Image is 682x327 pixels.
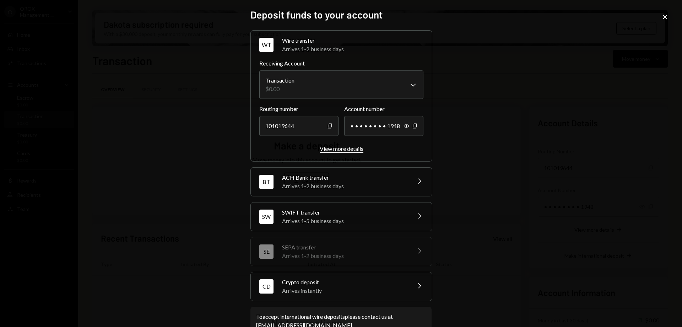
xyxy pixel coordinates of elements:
div: ACH Bank transfer [282,173,406,182]
div: • • • • • • • • 1948 [344,116,423,136]
button: WTWire transferArrives 1-2 business days [251,31,432,59]
div: WTWire transferArrives 1-2 business days [259,59,423,153]
button: View more details [320,145,363,153]
div: SEPA transfer [282,243,406,252]
div: WT [259,38,274,52]
div: SW [259,210,274,224]
label: Account number [344,105,423,113]
div: BT [259,175,274,189]
div: Arrives 1-2 business days [282,182,406,190]
div: SWIFT transfer [282,208,406,217]
button: CDCrypto depositArrives instantly [251,272,432,301]
button: BTACH Bank transferArrives 1-2 business days [251,168,432,196]
div: Arrives 1-2 business days [282,252,406,260]
div: Arrives 1-2 business days [282,45,423,53]
div: Crypto deposit [282,278,406,286]
h2: Deposit funds to your account [250,8,432,22]
div: Arrives instantly [282,286,406,295]
div: CD [259,279,274,294]
div: SE [259,244,274,259]
label: Receiving Account [259,59,423,68]
div: Arrives 1-5 business days [282,217,406,225]
button: Receiving Account [259,70,423,99]
label: Routing number [259,105,339,113]
div: Wire transfer [282,36,423,45]
div: 101019644 [259,116,339,136]
button: SESEPA transferArrives 1-2 business days [251,237,432,266]
button: SWSWIFT transferArrives 1-5 business days [251,202,432,231]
